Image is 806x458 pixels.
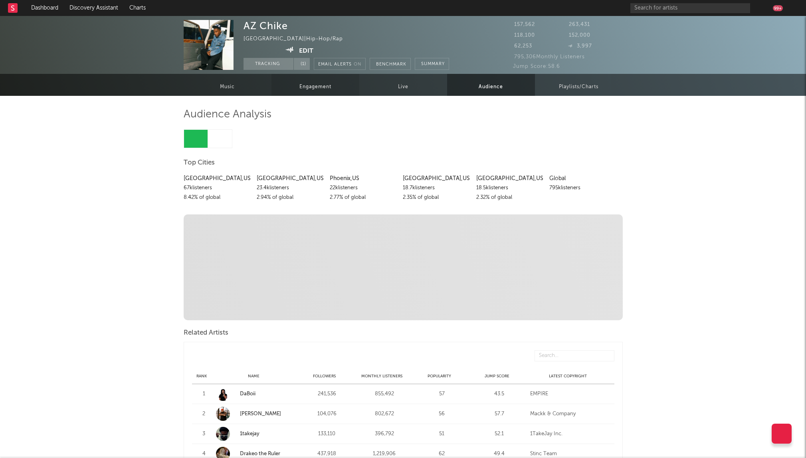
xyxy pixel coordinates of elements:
[216,407,296,421] a: [PERSON_NAME]
[196,450,212,458] div: 4
[530,410,610,418] div: Mackk & Company
[240,391,255,397] a: DaBoii
[568,44,592,49] span: 3,997
[216,427,296,441] a: 1takejay
[415,58,449,70] button: Summary
[240,451,280,456] a: Drakeo the Ruler
[184,110,271,119] span: Audience Analysis
[358,390,411,398] div: 855,492
[240,411,281,416] a: [PERSON_NAME]
[447,74,535,96] a: Audience
[630,3,750,13] input: Search for artists
[530,450,610,458] div: Stinc Team
[415,430,469,438] div: 51
[513,44,532,49] span: 62,253
[415,450,469,458] div: 62
[299,82,331,92] span: Engagement
[415,390,469,398] div: 57
[361,374,402,379] span: Monthly Listeners
[535,74,623,96] a: Playlists/Charts
[358,430,411,438] div: 396,792
[513,33,535,38] span: 118,100
[196,374,207,379] span: Rank
[403,193,470,202] div: 2.35 % of global
[294,58,310,70] button: (1)
[257,193,324,202] div: 2.94 % of global
[257,174,324,183] div: [GEOGRAPHIC_DATA] , US
[568,33,590,38] span: 152,000
[293,59,310,69] span: ( 1 )
[244,58,293,70] button: Tracking
[330,174,397,183] div: Phoenix , US
[313,374,336,379] span: Followers
[216,387,296,401] a: DaBoii
[354,62,361,67] em: On
[300,390,354,398] div: 241,536
[314,58,366,70] button: Email AlertsOn
[473,410,526,418] div: 57.7
[773,5,783,11] div: 99 +
[184,193,251,202] div: 8.42 % of global
[184,74,271,96] a: Music
[359,74,447,96] a: Live
[244,34,347,44] div: [GEOGRAPHIC_DATA] | Hip-Hop/Rap
[330,193,397,202] div: 2.77 % of global
[476,183,543,193] div: 18.5k listeners
[196,410,212,418] div: 2
[415,410,469,418] div: 56
[184,328,228,338] span: Related Artists
[184,174,251,183] div: [GEOGRAPHIC_DATA] , US
[568,22,590,27] span: 263,431
[358,410,411,418] div: 802,672
[403,174,470,183] div: [GEOGRAPHIC_DATA] , US
[513,22,535,27] span: 157,562
[244,20,294,32] div: AZ Chike
[530,390,610,398] div: EMPIRE
[513,64,560,69] span: Jump Score: 58.6
[479,82,503,92] span: Audience
[549,174,616,183] div: Global
[248,374,259,379] span: Name
[485,374,509,379] span: Jump Score
[398,82,408,92] span: Live
[358,450,411,458] div: 1,219,906
[184,158,215,168] span: Top Cities
[184,183,251,193] div: 67k listeners
[220,82,235,92] span: Music
[559,82,598,92] span: Playlists/Charts
[299,46,313,56] button: Edit
[473,450,526,458] div: 49.4
[530,430,610,438] div: 1TakeJay Inc.
[428,374,451,379] span: Popularity
[271,74,359,96] a: Engagement
[376,60,406,69] span: Benchmark
[370,58,411,70] a: Benchmark
[300,450,354,458] div: 437,918
[549,374,587,379] span: Latest Copyright
[300,430,354,438] div: 133,110
[196,390,212,398] div: 1
[476,193,543,202] div: 2.32 % of global
[196,430,212,438] div: 3
[535,350,614,361] input: Search...
[240,431,259,436] a: 1takejay
[257,183,324,193] div: 23.4k listeners
[513,54,585,59] span: 795,306 Monthly Listeners
[403,183,470,193] div: 18.7k listeners
[473,430,526,438] div: 52.1
[300,410,354,418] div: 104,076
[421,62,445,66] span: Summary
[549,183,616,193] div: 795k listeners
[476,174,543,183] div: [GEOGRAPHIC_DATA] , US
[473,390,526,398] div: 43.5
[330,183,397,193] div: 22k listeners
